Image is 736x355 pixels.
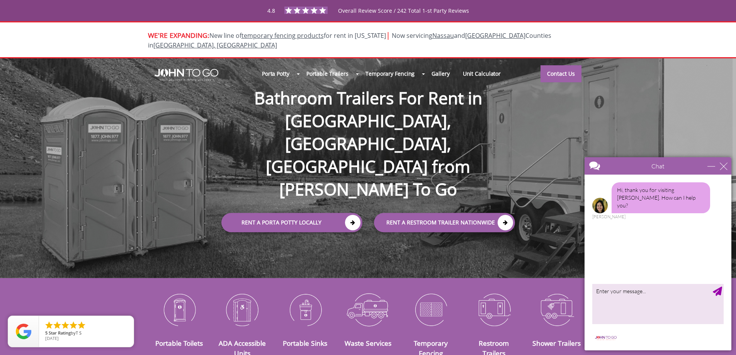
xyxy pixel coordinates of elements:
img: Portable-Toilets-icon_N.png [154,289,205,330]
a: [GEOGRAPHIC_DATA] [465,31,525,40]
img: JOHN to go [155,69,218,81]
span: WE'RE EXPANDING: [148,31,209,40]
img: Review Rating [16,324,31,339]
img: Waste-Services-icon_N.png [342,289,394,330]
img: Portable-Sinks-icon_N.png [279,289,331,330]
span: 4.8 [267,7,275,14]
span: T S [76,330,82,336]
span: | [386,30,390,40]
li:  [77,321,86,330]
span: by [45,331,127,336]
a: [GEOGRAPHIC_DATA], [GEOGRAPHIC_DATA] [153,41,277,49]
span: New line of for rent in [US_STATE] [148,31,551,49]
span: Now servicing and Counties in [148,31,551,49]
img: ADA-Accessible-Units-icon_N.png [216,289,268,330]
li:  [69,321,78,330]
a: Waste Services [345,338,391,348]
li:  [44,321,54,330]
img: Shower-Trailers-icon_N.png [531,289,583,330]
span: Overall Review Score / 242 Total 1-st Party Reviews [338,7,469,30]
a: Unit Calculator [456,65,508,82]
span: 5 [45,330,48,336]
a: Gallery [425,65,456,82]
a: Porta Potty [255,65,296,82]
li:  [53,321,62,330]
a: rent a RESTROOM TRAILER Nationwide [374,213,515,232]
a: Portable Trailers [300,65,355,82]
span: [DATE] [45,335,59,341]
a: Contact Us [541,65,581,82]
a: Nassau [432,31,454,40]
a: Rent a Porta Potty Locally [221,213,362,232]
li:  [61,321,70,330]
iframe: Live Chat Box [580,153,736,355]
img: Restroom-Trailers-icon_N.png [468,289,520,330]
a: Portable Toilets [155,338,203,348]
a: temporary fencing products [241,31,324,40]
a: Portable Sinks [283,338,327,348]
img: Temporary-Fencing-cion_N.png [405,289,457,330]
a: Temporary Fencing [359,65,421,82]
a: Shower Trailers [532,338,581,348]
span: Star Rating [49,330,71,336]
h1: Bathroom Trailers For Rent in [GEOGRAPHIC_DATA], [GEOGRAPHIC_DATA], [GEOGRAPHIC_DATA] from [PERSO... [214,62,523,201]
